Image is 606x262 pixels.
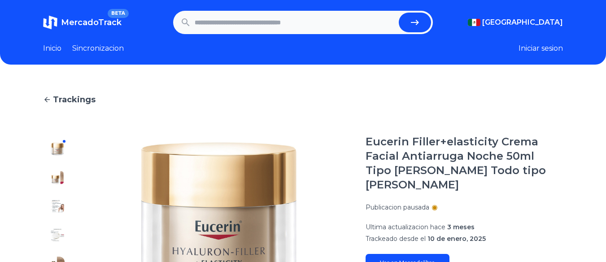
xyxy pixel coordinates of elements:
[427,235,486,243] span: 10 de enero, 2025
[61,17,122,27] span: MercadoTrack
[482,17,563,28] span: [GEOGRAPHIC_DATA]
[43,15,122,30] a: MercadoTrackBETA
[366,223,445,231] span: Ultima actualizacion hace
[519,43,563,54] button: Iniciar sesion
[366,235,426,243] span: Trackeado desde el
[366,203,429,212] p: Publicacion pausada
[43,43,61,54] a: Inicio
[50,142,65,156] img: Eucerin Filler+elasticity Crema Facial Antiarruga Noche 50ml Tipo de piel Todo tipo de piel
[468,19,480,26] img: Mexico
[72,43,124,54] a: Sincronizacion
[53,93,96,106] span: Trackings
[447,223,475,231] span: 3 meses
[50,170,65,185] img: Eucerin Filler+elasticity Crema Facial Antiarruga Noche 50ml Tipo de piel Todo tipo de piel
[43,15,57,30] img: MercadoTrack
[468,17,563,28] button: [GEOGRAPHIC_DATA]
[50,228,65,242] img: Eucerin Filler+elasticity Crema Facial Antiarruga Noche 50ml Tipo de piel Todo tipo de piel
[108,9,129,18] span: BETA
[43,93,563,106] a: Trackings
[50,199,65,214] img: Eucerin Filler+elasticity Crema Facial Antiarruga Noche 50ml Tipo de piel Todo tipo de piel
[366,135,563,192] h1: Eucerin Filler+elasticity Crema Facial Antiarruga Noche 50ml Tipo [PERSON_NAME] Todo tipo [PERSON...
